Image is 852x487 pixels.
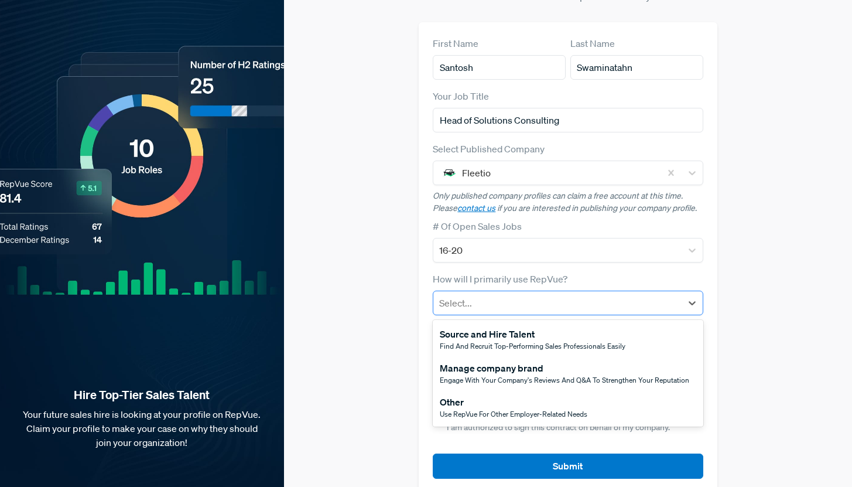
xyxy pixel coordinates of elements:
[433,454,703,479] button: Submit
[19,407,265,449] p: Your future sales hire is looking at your profile on RepVue. Claim your profile to make your case...
[19,387,265,403] strong: Hire Top-Tier Sales Talent
[433,142,545,156] label: Select Published Company
[433,219,522,233] label: # Of Open Sales Jobs
[433,36,478,50] label: First Name
[433,55,566,80] input: First Name
[442,166,456,180] img: Fleetio
[440,341,625,351] span: Find and recruit top-performing sales professionals easily
[440,361,689,375] div: Manage company brand
[433,89,489,103] label: Your Job Title
[433,272,567,286] label: How will I primarily use RepVue?
[440,375,689,385] span: Engage with your company's reviews and Q&A to strengthen your reputation
[440,409,587,419] span: Use RepVue for other employer-related needs
[570,36,615,50] label: Last Name
[440,395,587,409] div: Other
[440,327,625,341] div: Source and Hire Talent
[457,203,495,213] a: contact us
[433,190,703,214] p: Only published company profiles can claim a free account at this time. Please if you are interest...
[433,108,703,132] input: Title
[570,55,703,80] input: Last Name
